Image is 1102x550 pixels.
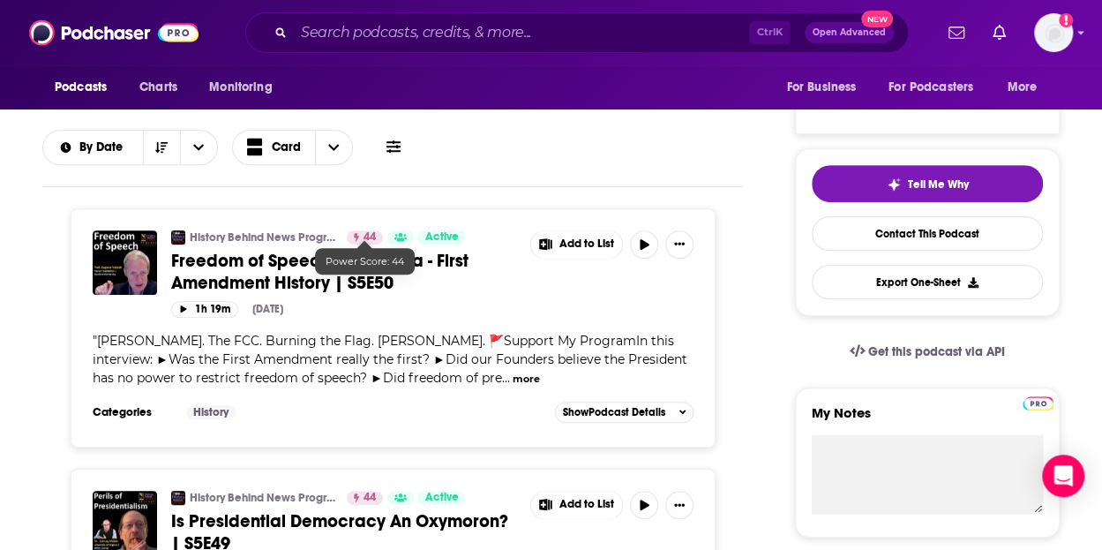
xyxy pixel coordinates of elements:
span: Tell Me Why [908,177,969,192]
a: Pro website [1023,394,1053,411]
a: 44 [347,230,383,245]
a: Show notifications dropdown [986,18,1013,48]
div: Power Score: 44 [315,248,415,275]
a: Get this podcast via API [836,330,1019,373]
button: Sort Direction [143,131,180,164]
img: Podchaser Pro [1023,396,1053,411]
a: Contact This Podcast [812,216,1043,251]
span: Podcasts [55,75,107,100]
button: tell me why sparkleTell Me Why [812,165,1043,202]
a: Show notifications dropdown [941,18,971,48]
span: More [1008,75,1038,100]
a: Freedom of Speech In America - First Amendment History | S5E50 [171,250,517,294]
span: Active [424,229,458,246]
button: Show More Button [665,230,693,259]
div: Search podcasts, credits, & more... [245,12,909,53]
span: " [93,333,687,386]
button: ShowPodcast Details [555,402,694,423]
div: Open Intercom Messenger [1042,455,1084,497]
button: open menu [43,141,143,154]
input: Search podcasts, credits, & more... [294,19,749,47]
img: Podchaser - Follow, Share and Rate Podcasts [29,16,199,49]
span: [PERSON_NAME]. The FCC. Burning the Flag. [PERSON_NAME]. 🚩⁠⁠⁠⁠⁠⁠⁠⁠⁠⁠⁠⁠⁠⁠⁠⁠⁠⁠⁠⁠⁠⁠⁠⁠⁠⁠⁠⁠⁠⁠⁠⁠⁠⁠⁠⁠⁠⁠⁠... [93,333,687,386]
a: History [186,405,236,419]
span: New [861,11,893,27]
a: Charts [128,71,188,104]
span: Add to List [559,237,614,251]
span: Monitoring [209,75,272,100]
span: Open Advanced [813,28,886,37]
span: By Date [79,141,129,154]
a: Active [417,230,465,245]
img: tell me why sparkle [887,177,901,192]
a: History Behind News Program [190,491,335,505]
button: Open AdvancedNew [805,22,894,43]
span: Card [272,141,301,154]
button: Choose View [232,130,354,165]
button: 1h 19m [171,301,238,318]
a: History Behind News Program [190,230,335,245]
span: Active [424,489,458,507]
span: Freedom of Speech In America - First Amendment History | S5E50 [171,250,469,294]
span: Logged in as LoriBecker [1034,13,1073,52]
a: 44 [347,491,383,505]
span: 44 [364,489,376,507]
button: open menu [42,71,130,104]
div: [DATE] [252,303,283,315]
img: User Profile [1034,13,1073,52]
span: For Business [786,75,856,100]
span: ... [502,370,510,386]
label: My Notes [812,404,1043,435]
button: open menu [877,71,999,104]
span: For Podcasters [888,75,973,100]
span: Get this podcast via API [868,344,1005,359]
button: Export One-Sheet [812,265,1043,299]
img: Freedom of Speech In America - First Amendment History | S5E50 [93,230,157,295]
span: Charts [139,75,177,100]
button: open menu [995,71,1060,104]
span: Ctrl K [749,21,791,44]
button: open menu [180,131,217,164]
img: History Behind News Program [171,491,185,505]
button: Show More Button [665,491,693,519]
a: Active [417,491,465,505]
button: open menu [197,71,295,104]
button: Show More Button [531,491,623,519]
span: 44 [364,229,376,246]
button: open menu [774,71,878,104]
img: History Behind News Program [171,230,185,245]
button: Show More Button [531,230,623,259]
button: more [513,372,540,387]
span: Add to List [559,498,614,511]
h3: Categories [93,405,172,419]
svg: Add a profile image [1059,13,1073,27]
span: Show Podcast Details [563,406,665,418]
h2: Choose List sort [42,130,218,165]
button: Show profile menu [1034,13,1073,52]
